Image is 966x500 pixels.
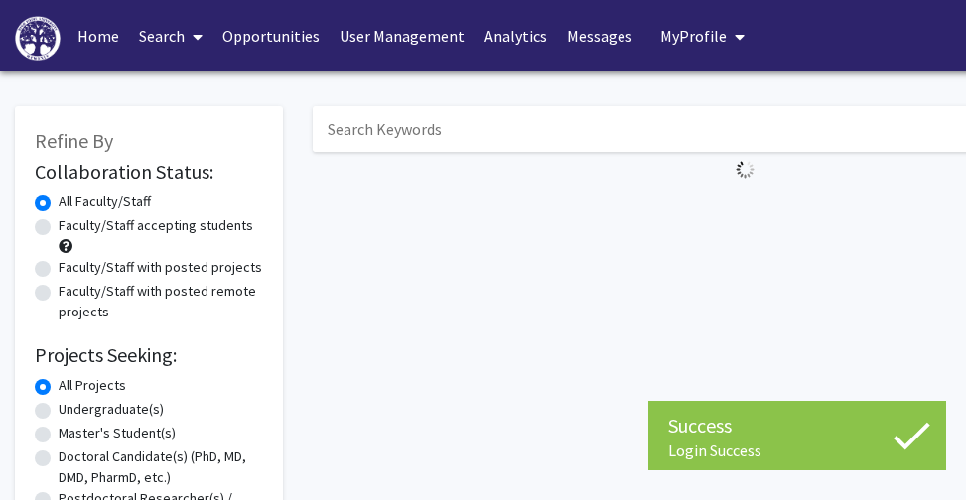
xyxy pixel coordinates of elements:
[15,16,61,61] img: High Point University Logo
[59,281,263,322] label: Faculty/Staff with posted remote projects
[59,399,164,420] label: Undergraduate(s)
[59,446,263,488] label: Doctoral Candidate(s) (PhD, MD, DMD, PharmD, etc.)
[59,423,176,443] label: Master's Student(s)
[15,411,84,485] iframe: Chat
[475,1,557,70] a: Analytics
[59,215,253,236] label: Faculty/Staff accepting students
[35,343,263,367] h2: Projects Seeking:
[728,152,762,187] img: Loading
[668,411,926,440] div: Success
[68,1,129,70] a: Home
[212,1,330,70] a: Opportunities
[59,375,126,396] label: All Projects
[59,191,151,212] label: All Faculty/Staff
[330,1,475,70] a: User Management
[35,128,113,153] span: Refine By
[129,1,212,70] a: Search
[35,160,263,184] h2: Collaboration Status:
[660,26,727,46] span: My Profile
[59,257,262,278] label: Faculty/Staff with posted projects
[668,440,926,460] div: Login Success
[557,1,642,70] a: Messages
